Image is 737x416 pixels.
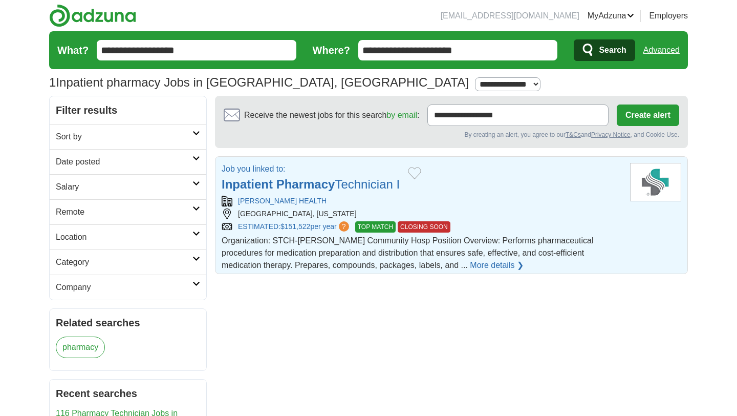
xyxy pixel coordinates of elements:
[313,43,350,58] label: Where?
[50,199,206,224] a: Remote
[49,75,469,89] h1: Inpatient pharmacy Jobs in [GEOGRAPHIC_DATA], [GEOGRAPHIC_DATA]
[49,4,136,27] img: Adzuna logo
[386,111,417,119] a: by email
[56,386,200,401] h2: Recent searches
[50,174,206,199] a: Salary
[276,177,335,191] strong: Pharmacy
[398,221,450,233] span: CLOSING SOON
[649,10,688,22] a: Employers
[355,221,396,233] span: TOP MATCH
[222,163,400,175] p: Job you linked to:
[50,149,206,174] a: Date posted
[588,10,635,22] a: MyAdzuna
[56,337,105,358] a: pharmacy
[56,315,200,330] h2: Related searches
[50,249,206,275] a: Category
[56,206,192,218] h2: Remote
[57,43,89,58] label: What?
[49,73,56,92] span: 1
[643,40,680,60] a: Advanced
[630,163,681,201] img: Sutter Health logo
[222,177,273,191] strong: Inpatient
[56,231,192,243] h2: Location
[591,131,631,138] a: Privacy Notice
[222,236,593,269] span: Organization: STCH-[PERSON_NAME] Community Hosp Position Overview: Performs pharmaceutical proced...
[56,131,192,143] h2: Sort by
[50,224,206,249] a: Location
[339,221,349,232] span: ?
[280,222,310,231] span: $151,522
[56,281,192,294] h2: Company
[56,181,192,193] h2: Salary
[617,105,679,126] button: Create alert
[238,197,327,205] a: [PERSON_NAME] HEALTH
[56,156,192,168] h2: Date posted
[244,109,419,121] span: Receive the newest jobs for this search :
[50,96,206,124] h2: Filter results
[441,10,579,22] li: [EMAIL_ADDRESS][DOMAIN_NAME]
[599,40,626,60] span: Search
[50,275,206,300] a: Company
[222,209,622,219] div: [GEOGRAPHIC_DATA], [US_STATE]
[224,130,679,139] div: By creating an alert, you agree to our and , and Cookie Use.
[56,256,192,268] h2: Category
[566,131,581,138] a: T&Cs
[470,259,524,272] a: More details ❯
[574,39,635,61] button: Search
[238,221,351,233] a: ESTIMATED:$151,522per year?
[408,167,421,179] button: Add to favorite jobs
[50,124,206,149] a: Sort by
[222,177,400,191] a: Inpatient PharmacyTechnician I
